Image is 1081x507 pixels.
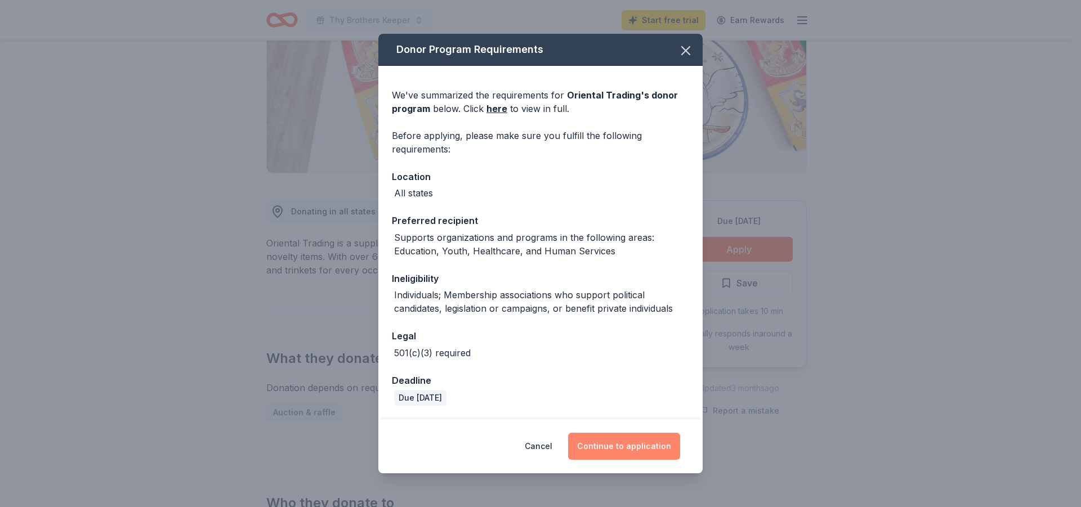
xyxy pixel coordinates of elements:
div: Before applying, please make sure you fulfill the following requirements: [392,129,689,156]
a: here [486,102,507,115]
div: Preferred recipient [392,213,689,228]
div: Individuals; Membership associations who support political candidates, legislation or campaigns, ... [394,288,689,315]
div: Due [DATE] [394,390,446,406]
div: Ineligibility [392,271,689,286]
div: Deadline [392,373,689,388]
div: Donor Program Requirements [378,34,703,66]
div: Location [392,169,689,184]
div: Legal [392,329,689,343]
div: All states [394,186,433,200]
div: We've summarized the requirements for below. Click to view in full. [392,88,689,115]
div: Supports organizations and programs in the following areas: Education, Youth, Healthcare, and Hum... [394,231,689,258]
div: 501(c)(3) required [394,346,471,360]
button: Continue to application [568,433,680,460]
button: Cancel [525,433,552,460]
